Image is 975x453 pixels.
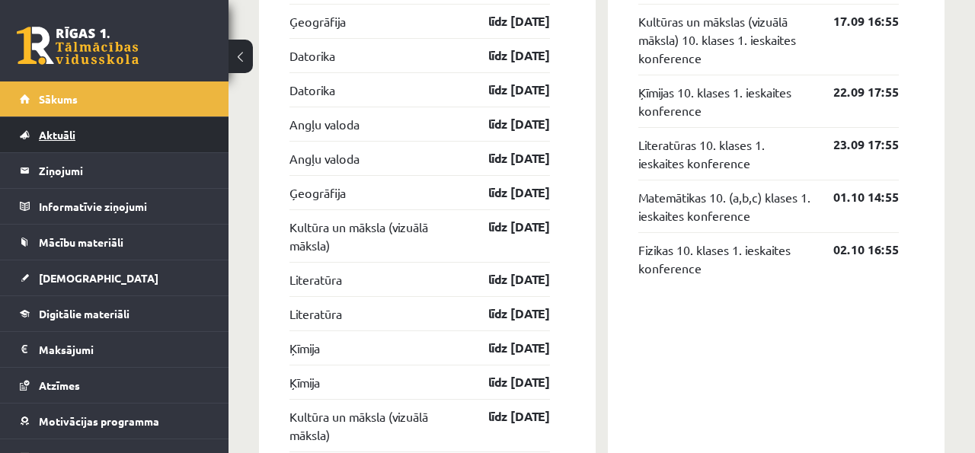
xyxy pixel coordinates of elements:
a: 17.09 16:55 [810,12,899,30]
a: Angļu valoda [289,149,360,167]
a: līdz [DATE] [462,407,550,426]
a: Aktuāli [20,117,209,152]
a: Kultūra un māksla (vizuālā māksla) [289,218,462,254]
a: Sākums [20,81,209,116]
a: Angļu valoda [289,115,360,133]
a: Rīgas 1. Tālmācības vidusskola [17,27,139,65]
a: Ģeogrāfija [289,12,346,30]
a: līdz [DATE] [462,339,550,357]
a: Literatūra [289,270,342,289]
span: Atzīmes [39,378,80,392]
a: līdz [DATE] [462,183,550,202]
a: Kultūras un mākslas (vizuālā māksla) 10. klases 1. ieskaites konference [638,12,810,67]
a: līdz [DATE] [462,46,550,65]
a: līdz [DATE] [462,149,550,167]
span: Aktuāli [39,128,75,142]
a: līdz [DATE] [462,305,550,323]
span: Digitālie materiāli [39,307,129,321]
a: Digitālie materiāli [20,296,209,331]
a: Maksājumi [20,332,209,367]
a: Matemātikas 10. (a,b,c) klases 1. ieskaites konference [638,188,810,225]
a: 01.10 14:55 [810,188,899,206]
a: līdz [DATE] [462,115,550,133]
a: Literatūras 10. klases 1. ieskaites konference [638,136,810,172]
a: Ziņojumi [20,153,209,188]
a: Datorika [289,46,335,65]
a: līdz [DATE] [462,12,550,30]
a: Mācību materiāli [20,225,209,260]
a: līdz [DATE] [462,218,550,236]
a: Kultūra un māksla (vizuālā māksla) [289,407,462,444]
a: Fizikas 10. klases 1. ieskaites konference [638,241,810,277]
a: līdz [DATE] [462,81,550,99]
a: Ģeogrāfija [289,183,346,202]
legend: Ziņojumi [39,153,209,188]
a: Atzīmes [20,368,209,403]
a: Motivācijas programma [20,404,209,439]
a: Ķīmija [289,373,320,391]
span: [DEMOGRAPHIC_DATA] [39,271,158,285]
a: Ķīmija [289,339,320,357]
a: Literatūra [289,305,342,323]
a: 23.09 17:55 [810,136,899,154]
span: Mācību materiāli [39,235,123,249]
span: Sākums [39,92,78,106]
a: Ķīmijas 10. klases 1. ieskaites konference [638,83,810,120]
a: 22.09 17:55 [810,83,899,101]
legend: Informatīvie ziņojumi [39,189,209,224]
a: 02.10 16:55 [810,241,899,259]
a: Informatīvie ziņojumi [20,189,209,224]
a: līdz [DATE] [462,373,550,391]
a: Datorika [289,81,335,99]
a: [DEMOGRAPHIC_DATA] [20,260,209,295]
legend: Maksājumi [39,332,209,367]
span: Motivācijas programma [39,414,159,428]
a: līdz [DATE] [462,270,550,289]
